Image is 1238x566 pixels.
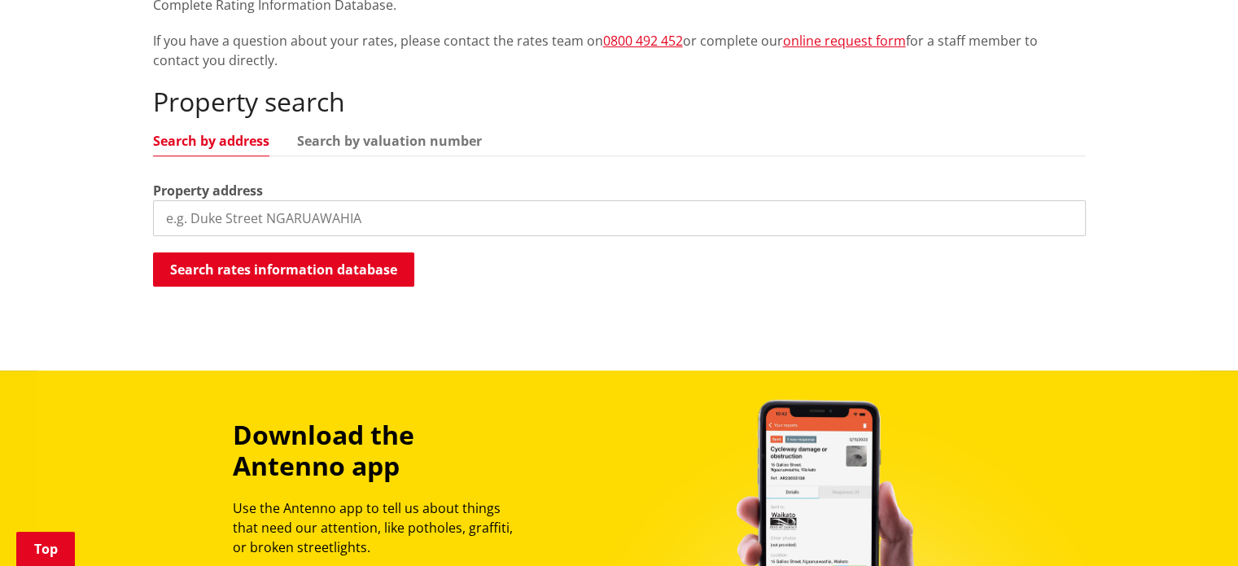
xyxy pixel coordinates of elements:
[153,181,263,200] label: Property address
[233,498,527,557] p: Use the Antenno app to tell us about things that need our attention, like potholes, graffiti, or ...
[153,200,1086,236] input: e.g. Duke Street NGARUAWAHIA
[153,252,414,287] button: Search rates information database
[153,31,1086,70] p: If you have a question about your rates, please contact the rates team on or complete our for a s...
[1163,498,1222,556] iframe: Messenger Launcher
[153,134,269,147] a: Search by address
[297,134,482,147] a: Search by valuation number
[233,419,527,482] h3: Download the Antenno app
[783,32,906,50] a: online request form
[16,532,75,566] a: Top
[153,86,1086,117] h2: Property search
[603,32,683,50] a: 0800 492 452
